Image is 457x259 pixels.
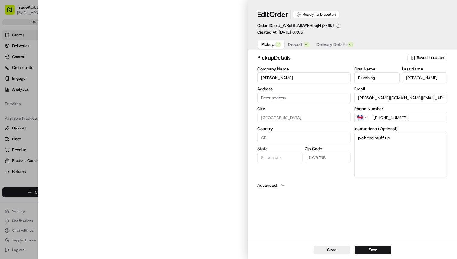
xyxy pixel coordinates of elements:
[94,77,110,85] button: See all
[257,30,303,35] p: Created At:
[257,112,351,123] input: Enter city
[354,92,448,103] input: Enter email
[305,152,350,163] input: Enter zip code
[279,30,303,35] span: [DATE] 07:05
[257,87,351,91] label: Address
[12,110,17,115] img: 1736555255976-a54dd68f-1ca7-489b-9aae-adbdc363a1c4
[6,24,110,34] p: Welcome 👋
[43,150,73,154] a: Powered byPylon
[257,53,406,62] h2: pickup Details
[288,41,303,47] span: Dropoff
[293,11,339,18] div: Ready to Dispatch
[53,110,66,115] span: [DATE]
[6,104,16,114] img: Lucas Ferreira
[354,72,400,83] input: Enter first name
[257,132,351,143] input: Enter country
[407,53,447,62] button: Saved Location
[305,147,350,151] label: Zip Code
[257,23,334,28] p: Order ID:
[257,92,351,103] input: 293/301 Kilburn High Road, Kilburn, London, London, NW6 7JR, GB
[49,133,99,144] a: 💻API Documentation
[27,64,83,69] div: We're available if you need us!
[257,127,351,131] label: Country
[257,152,303,163] input: Enter state
[370,112,448,123] input: Enter phone number
[257,182,447,188] button: Advanced
[354,107,448,111] label: Phone Number
[261,41,274,47] span: Pickup
[50,110,52,115] span: •
[257,72,351,83] input: Enter company name
[269,10,288,19] span: Order
[20,94,32,99] span: [DATE]
[6,136,11,141] div: 📗
[257,147,303,151] label: State
[354,87,448,91] label: Email
[6,79,41,83] div: Past conversations
[60,150,73,154] span: Pylon
[314,246,350,254] button: Close
[402,67,447,71] label: Last Name
[355,246,391,254] button: Save
[6,58,17,69] img: 1736555255976-a54dd68f-1ca7-489b-9aae-adbdc363a1c4
[257,107,351,111] label: City
[4,133,49,144] a: 📗Knowledge Base
[257,182,277,188] label: Advanced
[51,136,56,141] div: 💻
[354,132,448,177] textarea: pick the stuff up
[12,94,17,99] img: 1736555255976-a54dd68f-1ca7-489b-9aae-adbdc363a1c4
[13,58,24,69] img: 4281594248423_2fcf9dad9f2a874258b8_72.png
[19,110,49,115] span: [PERSON_NAME]
[354,67,400,71] label: First Name
[103,60,110,67] button: Start new chat
[402,72,447,83] input: Enter last name
[257,67,351,71] label: Company Name
[12,135,46,141] span: Knowledge Base
[6,6,18,18] img: Nash
[354,127,448,131] label: Instructions (Optional)
[274,23,334,28] span: ord_W8oQtcMkWPHbbjFLjXE6kJ
[57,135,97,141] span: API Documentation
[16,39,109,45] input: Got a question? Start typing here...
[27,58,99,64] div: Start new chat
[316,41,347,47] span: Delivery Details
[417,55,444,60] span: Saved Location
[257,10,288,19] h1: Edit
